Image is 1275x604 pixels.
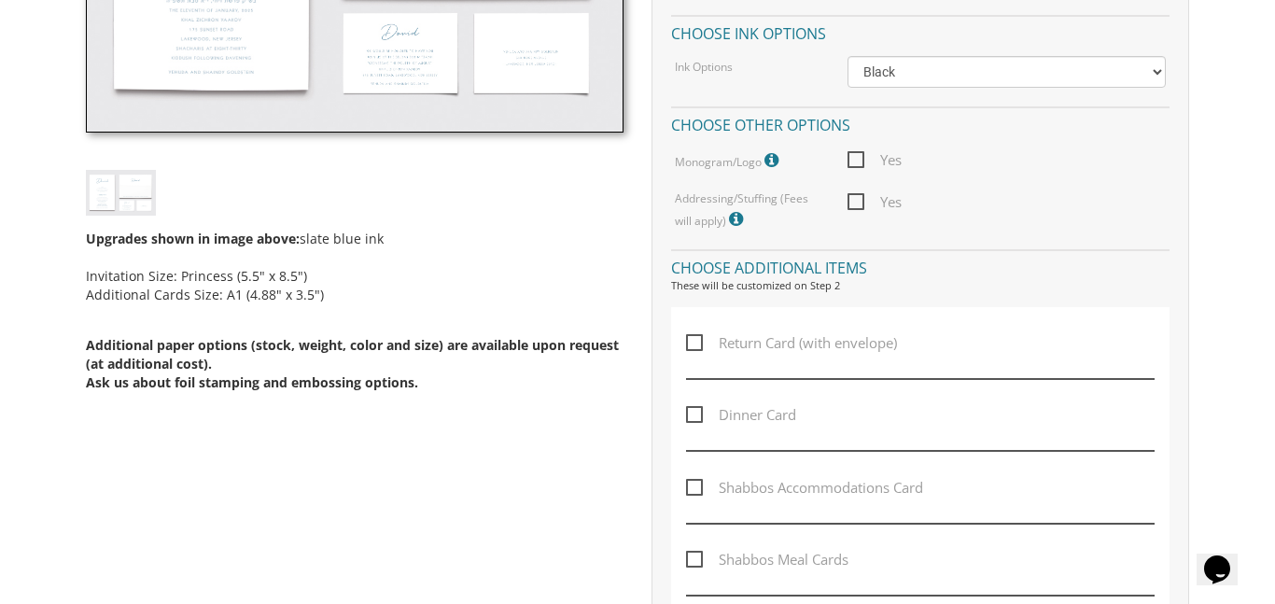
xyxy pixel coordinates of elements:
[686,476,923,499] span: Shabbos Accommodations Card
[86,373,418,391] span: Ask us about foil stamping and embossing options.
[675,59,733,75] label: Ink Options
[848,148,902,172] span: Yes
[675,190,820,231] label: Addressing/Stuffing (Fees will apply)
[86,216,623,424] div: slate blue ink Invitation Size: Princess (5.5" x 8.5") Additional Cards Size: A1 (4.88" x 3.5")
[671,249,1170,282] h4: Choose additional items
[86,170,156,216] img: bminv-thumb-1.jpg
[671,106,1170,139] h4: Choose other options
[671,15,1170,48] h4: Choose ink options
[686,403,796,427] span: Dinner Card
[86,336,619,372] span: Additional paper options (stock, weight, color and size) are available upon request (at additiona...
[1197,529,1256,585] iframe: chat widget
[86,230,300,247] span: Upgrades shown in image above:
[686,331,897,355] span: Return Card (with envelope)
[848,190,902,214] span: Yes
[671,278,1170,293] div: These will be customized on Step 2
[686,548,848,571] span: Shabbos Meal Cards
[675,148,783,173] label: Monogram/Logo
